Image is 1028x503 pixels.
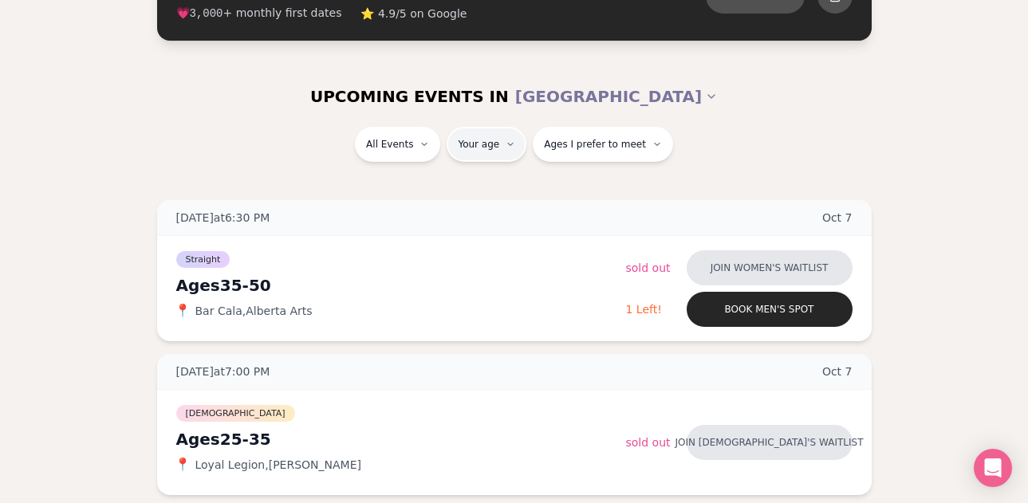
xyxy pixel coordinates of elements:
[822,363,853,379] span: Oct 7
[687,425,853,460] button: Join [DEMOGRAPHIC_DATA]'s waitlist
[176,428,626,450] div: Ages 25-35
[974,449,1012,487] div: Open Intercom Messenger
[176,210,270,226] span: [DATE] at 6:30 PM
[366,138,413,151] span: All Events
[447,127,526,162] button: Your age
[176,405,295,422] span: [DEMOGRAPHIC_DATA]
[195,303,313,319] span: Bar Cala , Alberta Arts
[544,138,646,151] span: Ages I prefer to meet
[176,251,230,268] span: Straight
[515,79,718,114] button: [GEOGRAPHIC_DATA]
[190,7,223,20] span: 3,000
[310,85,509,108] span: UPCOMING EVENTS IN
[687,292,853,327] button: Book men's spot
[195,457,361,473] span: Loyal Legion , [PERSON_NAME]
[176,5,342,22] span: 💗 + monthly first dates
[533,127,673,162] button: Ages I prefer to meet
[355,127,440,162] button: All Events
[176,458,189,471] span: 📍
[822,210,853,226] span: Oct 7
[626,261,671,274] span: Sold Out
[176,274,626,297] div: Ages 35-50
[176,305,189,317] span: 📍
[360,6,467,22] span: ⭐ 4.9/5 on Google
[687,250,853,285] button: Join women's waitlist
[176,363,270,379] span: [DATE] at 7:00 PM
[626,436,671,449] span: Sold Out
[626,303,662,316] span: 1 Left!
[458,138,499,151] span: Your age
